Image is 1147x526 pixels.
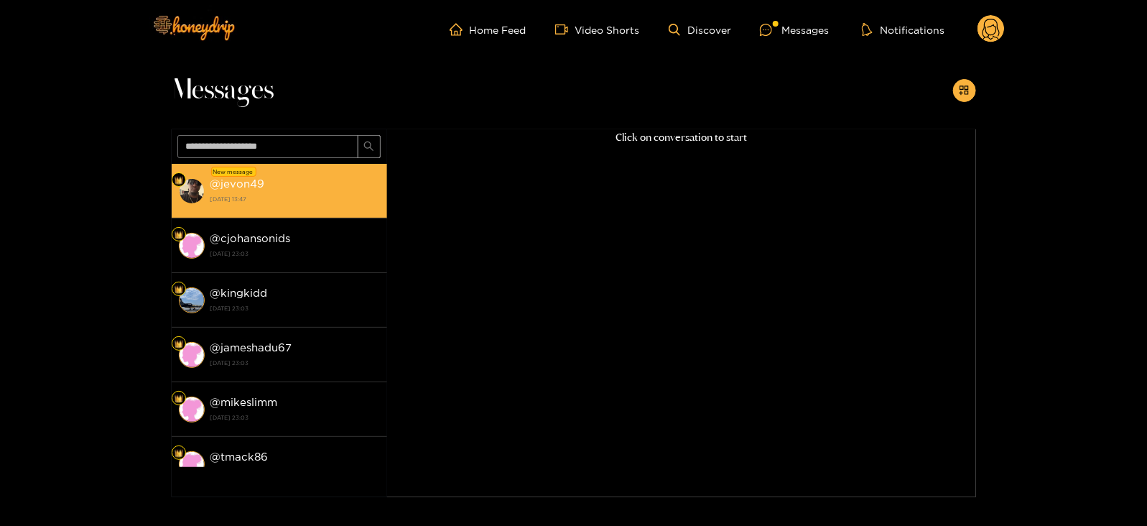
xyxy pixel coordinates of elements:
img: conversation [179,178,205,204]
strong: [DATE] 23:03 [210,356,380,369]
strong: @ mikeslimm [210,396,278,408]
strong: @ jevon49 [210,177,265,190]
a: Home Feed [450,23,526,36]
img: Fan Level [175,449,183,458]
img: Fan Level [175,340,183,349]
div: New message [211,167,256,177]
strong: [DATE] 23:03 [210,466,380,479]
strong: [DATE] 13:47 [210,193,380,206]
a: Discover [669,24,731,36]
button: Notifications [858,22,949,37]
img: conversation [179,233,205,259]
button: appstore-add [953,79,976,102]
span: video-camera [555,23,575,36]
button: search [358,135,381,158]
img: conversation [179,397,205,423]
strong: [DATE] 23:03 [210,247,380,260]
strong: @ cjohansonids [210,232,291,244]
span: home [450,23,470,36]
span: Messages [172,73,274,108]
span: appstore-add [959,85,970,97]
img: Fan Level [175,285,183,294]
div: Messages [760,22,829,38]
img: conversation [179,342,205,368]
strong: @ tmack86 [210,451,269,463]
img: conversation [179,287,205,313]
a: Video Shorts [555,23,640,36]
strong: [DATE] 23:03 [210,411,380,424]
img: Fan Level [175,394,183,403]
img: Fan Level [175,231,183,239]
img: Fan Level [175,176,183,185]
strong: [DATE] 23:03 [210,302,380,315]
p: Click on conversation to start [387,129,976,146]
strong: @ jameshadu67 [210,341,292,354]
img: conversation [179,451,205,477]
span: search [363,141,374,153]
strong: @ kingkidd [210,287,268,299]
